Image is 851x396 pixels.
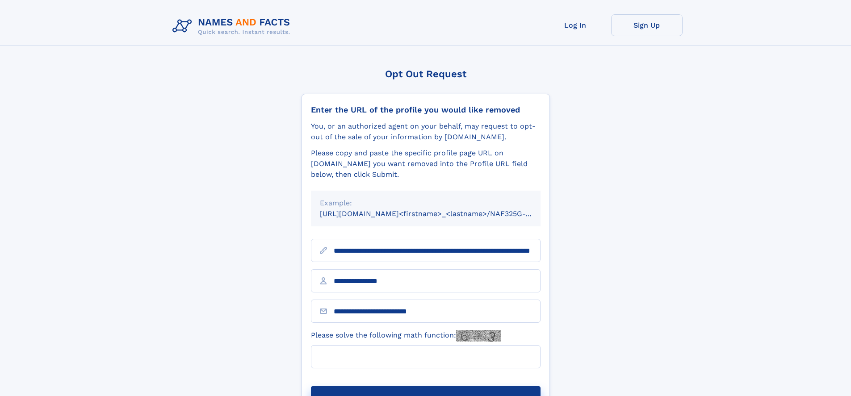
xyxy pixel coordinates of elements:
img: Logo Names and Facts [169,14,298,38]
div: You, or an authorized agent on your behalf, may request to opt-out of the sale of your informatio... [311,121,541,142]
a: Log In [540,14,611,36]
div: Opt Out Request [302,68,550,79]
div: Example: [320,198,532,208]
div: Enter the URL of the profile you would like removed [311,105,541,115]
div: Please copy and paste the specific profile page URL on [DOMAIN_NAME] you want removed into the Pr... [311,148,541,180]
small: [URL][DOMAIN_NAME]<firstname>_<lastname>/NAF325G-xxxxxxxx [320,209,558,218]
label: Please solve the following math function: [311,330,501,342]
a: Sign Up [611,14,683,36]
